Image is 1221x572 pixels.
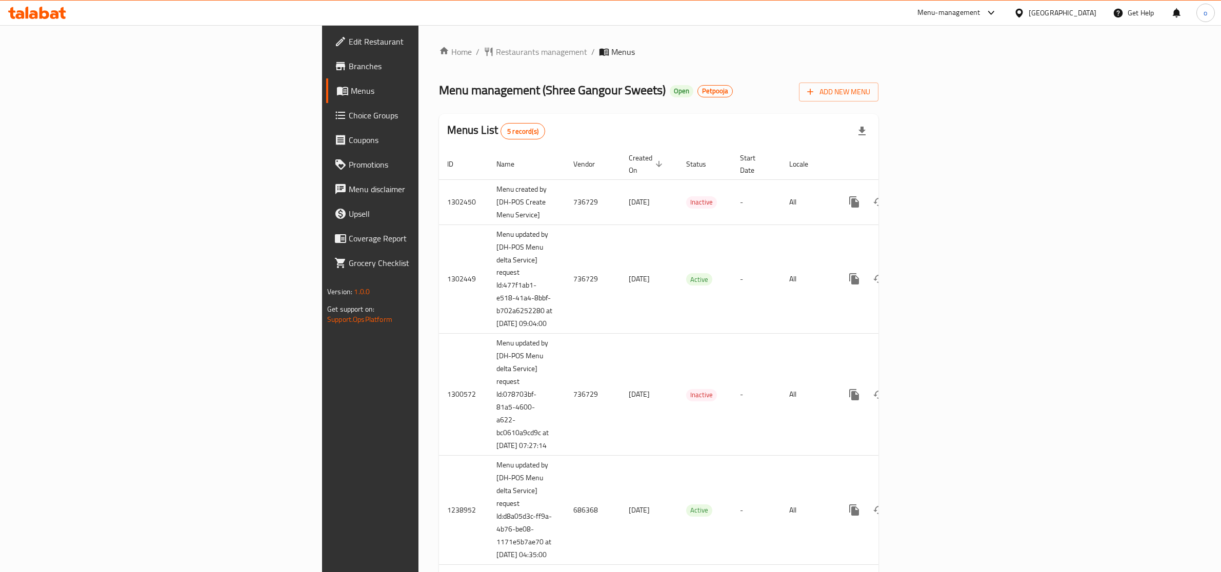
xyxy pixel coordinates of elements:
[565,224,620,334] td: 736729
[686,389,717,401] span: Inactive
[842,190,867,214] button: more
[327,285,352,298] span: Version:
[496,46,587,58] span: Restaurants management
[496,158,528,170] span: Name
[670,87,693,95] span: Open
[686,196,717,209] div: Inactive
[326,103,526,128] a: Choice Groups
[799,83,878,101] button: Add New Menu
[591,46,595,58] li: /
[670,85,693,97] div: Open
[565,334,620,456] td: 736729
[732,456,781,565] td: -
[349,158,518,171] span: Promotions
[327,302,374,316] span: Get support on:
[349,208,518,220] span: Upsell
[629,503,650,517] span: [DATE]
[686,196,717,208] span: Inactive
[807,86,870,98] span: Add New Menu
[354,285,370,298] span: 1.0.0
[565,456,620,565] td: 686368
[629,272,650,285] span: [DATE]
[501,127,545,136] span: 5 record(s)
[686,158,719,170] span: Status
[349,35,518,48] span: Edit Restaurant
[732,179,781,224] td: -
[488,456,565,565] td: Menu updated by [DH-POS Menu delta Service] request Id:d8a05d3c-ff9a-4b76-be08-1171e5b7ae70 at [D...
[326,128,526,152] a: Coupons
[488,334,565,456] td: Menu updated by [DH-POS Menu delta Service] request Id:078703bf-81a5-4600-a622-bc0610a9cd9c at [D...
[850,119,874,144] div: Export file
[484,46,587,58] a: Restaurants management
[789,158,822,170] span: Locale
[629,152,666,176] span: Created On
[732,224,781,334] td: -
[327,313,392,326] a: Support.OpsPlatform
[326,251,526,275] a: Grocery Checklist
[867,190,891,214] button: Change Status
[326,29,526,54] a: Edit Restaurant
[629,195,650,209] span: [DATE]
[781,179,834,224] td: All
[488,224,565,334] td: Menu updated by [DH-POS Menu delta Service] request Id:477f1ab1-e518-41a4-8bbf-b702a6252280 at [D...
[349,232,518,244] span: Coverage Report
[867,382,891,407] button: Change Status
[842,267,867,291] button: more
[867,267,891,291] button: Change Status
[349,134,518,146] span: Coupons
[917,7,980,19] div: Menu-management
[565,179,620,224] td: 736729
[501,123,545,139] div: Total records count
[629,387,650,401] span: [DATE]
[686,274,712,285] span: Active
[834,149,949,180] th: Actions
[686,504,712,517] div: Active
[326,226,526,251] a: Coverage Report
[326,152,526,177] a: Promotions
[781,456,834,565] td: All
[439,78,666,101] span: Menu management ( Shree Gangour Sweets )
[842,382,867,407] button: more
[740,152,769,176] span: Start Date
[781,224,834,334] td: All
[867,498,891,522] button: Change Status
[842,498,867,522] button: more
[349,60,518,72] span: Branches
[326,54,526,78] a: Branches
[686,504,712,516] span: Active
[1029,7,1096,18] div: [GEOGRAPHIC_DATA]
[439,46,878,58] nav: breadcrumb
[611,46,635,58] span: Menus
[349,109,518,121] span: Choice Groups
[1204,7,1207,18] span: o
[326,78,526,103] a: Menus
[488,179,565,224] td: Menu created by [DH-POS Create Menu Service]
[573,158,608,170] span: Vendor
[447,122,545,139] h2: Menus List
[326,201,526,226] a: Upsell
[351,85,518,97] span: Menus
[326,177,526,201] a: Menu disclaimer
[732,334,781,456] td: -
[349,183,518,195] span: Menu disclaimer
[698,87,732,95] span: Petpooja
[686,273,712,285] div: Active
[781,334,834,456] td: All
[349,257,518,269] span: Grocery Checklist
[447,158,467,170] span: ID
